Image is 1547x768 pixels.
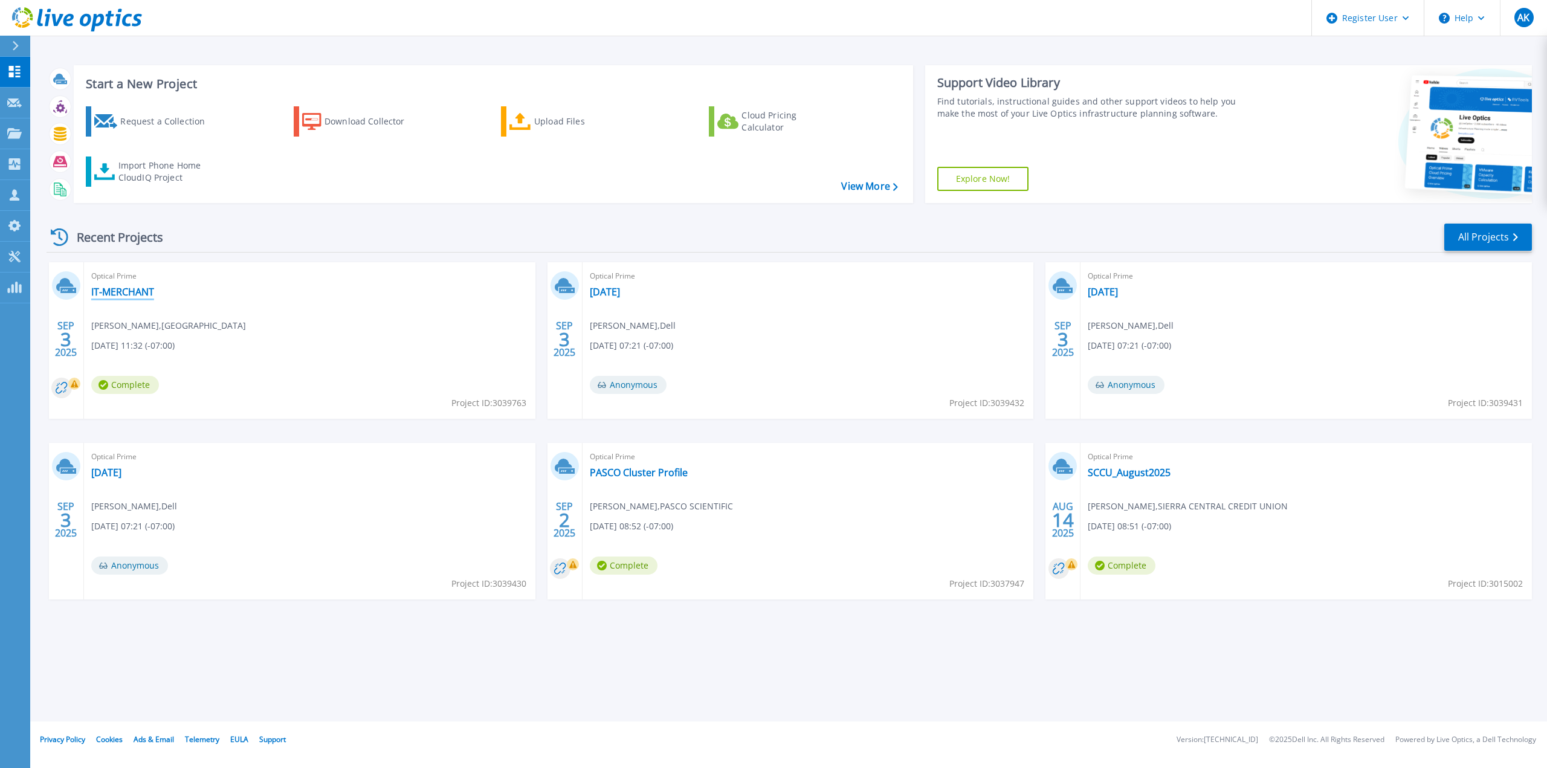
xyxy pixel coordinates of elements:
span: Project ID: 3039431 [1448,396,1523,410]
a: [DATE] [91,466,121,479]
a: View More [841,181,897,192]
span: 3 [60,334,71,344]
span: Project ID: 3039432 [949,396,1024,410]
span: [DATE] 07:21 (-07:00) [1088,339,1171,352]
a: PASCO Cluster Profile [590,466,688,479]
div: Upload Files [534,109,631,134]
span: 3 [559,334,570,344]
a: Support [259,734,286,744]
a: Privacy Policy [40,734,85,744]
div: Download Collector [325,109,421,134]
span: [PERSON_NAME] , PASCO SCIENTIFIC [590,500,733,513]
li: Version: [TECHNICAL_ID] [1177,736,1258,744]
span: Anonymous [91,557,168,575]
span: [PERSON_NAME] , [GEOGRAPHIC_DATA] [91,319,246,332]
span: Complete [590,557,657,575]
span: [PERSON_NAME] , Dell [1088,319,1174,332]
a: Cookies [96,734,123,744]
span: Project ID: 3015002 [1448,577,1523,590]
div: SEP 2025 [54,498,77,542]
a: All Projects [1444,224,1532,251]
span: [DATE] 11:32 (-07:00) [91,339,175,352]
span: AK [1517,13,1529,22]
span: [DATE] 07:21 (-07:00) [91,520,175,533]
a: [DATE] [1088,286,1118,298]
span: [DATE] 08:51 (-07:00) [1088,520,1171,533]
span: Complete [1088,557,1155,575]
div: AUG 2025 [1051,498,1074,542]
a: Telemetry [185,734,219,744]
span: [DATE] 08:52 (-07:00) [590,520,673,533]
span: 3 [60,515,71,525]
a: Upload Files [501,106,636,137]
span: Optical Prime [590,269,1027,283]
span: Optical Prime [1088,450,1525,463]
span: 3 [1058,334,1068,344]
a: Download Collector [294,106,428,137]
span: Project ID: 3039763 [451,396,526,410]
span: Project ID: 3039430 [451,577,526,590]
div: Support Video Library [937,75,1251,91]
span: [PERSON_NAME] , Dell [91,500,177,513]
div: SEP 2025 [1051,317,1074,361]
div: Find tutorials, instructional guides and other support videos to help you make the most of your L... [937,95,1251,120]
span: 14 [1052,515,1074,525]
span: Complete [91,376,159,394]
span: Optical Prime [590,450,1027,463]
div: SEP 2025 [553,498,576,542]
div: Cloud Pricing Calculator [741,109,838,134]
span: Optical Prime [1088,269,1525,283]
span: [PERSON_NAME] , SIERRA CENTRAL CREDIT UNION [1088,500,1288,513]
a: [DATE] [590,286,620,298]
li: Powered by Live Optics, a Dell Technology [1395,736,1536,744]
div: Recent Projects [47,222,179,252]
div: Request a Collection [120,109,217,134]
span: Optical Prime [91,450,528,463]
h3: Start a New Project [86,77,897,91]
span: Optical Prime [91,269,528,283]
a: SCCU_August2025 [1088,466,1171,479]
span: 2 [559,515,570,525]
a: IT-MERCHANT [91,286,154,298]
a: Explore Now! [937,167,1029,191]
span: Anonymous [1088,376,1164,394]
span: [PERSON_NAME] , Dell [590,319,676,332]
a: Ads & Email [134,734,174,744]
span: Project ID: 3037947 [949,577,1024,590]
div: Import Phone Home CloudIQ Project [118,160,213,184]
span: [DATE] 07:21 (-07:00) [590,339,673,352]
div: SEP 2025 [553,317,576,361]
a: EULA [230,734,248,744]
a: Request a Collection [86,106,221,137]
li: © 2025 Dell Inc. All Rights Reserved [1269,736,1384,744]
span: Anonymous [590,376,667,394]
div: SEP 2025 [54,317,77,361]
a: Cloud Pricing Calculator [709,106,844,137]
